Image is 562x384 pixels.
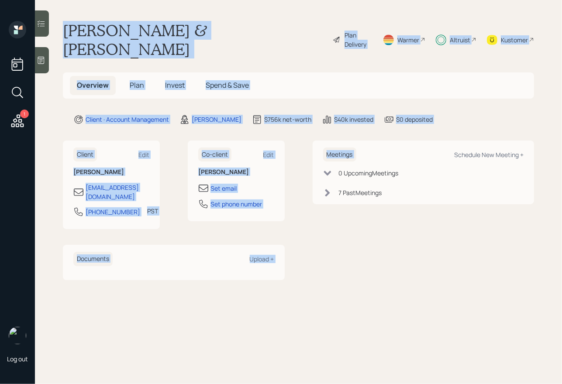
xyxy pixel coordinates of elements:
[397,35,419,45] div: Warmer
[454,151,524,159] div: Schedule New Meeting +
[20,110,29,118] div: 1
[86,183,149,201] div: [EMAIL_ADDRESS][DOMAIN_NAME]
[130,80,144,90] span: Plan
[198,168,274,176] h6: [PERSON_NAME]
[73,252,113,266] h6: Documents
[73,168,149,176] h6: [PERSON_NAME]
[147,206,158,216] div: PST
[450,35,470,45] div: Altruist
[7,355,28,363] div: Log out
[323,147,356,162] h6: Meetings
[73,147,97,162] h6: Client
[264,115,311,124] div: $756k net-worth
[345,31,372,49] div: Plan Delivery
[334,115,373,124] div: $40k invested
[9,327,26,344] img: hunter_neumayer.jpg
[198,147,231,162] h6: Co-client
[77,80,109,90] span: Overview
[263,151,274,159] div: Edit
[86,115,169,124] div: Client · Account Management
[339,188,382,197] div: 7 Past Meeting s
[138,151,149,159] div: Edit
[396,115,433,124] div: $0 deposited
[192,115,241,124] div: [PERSON_NAME]
[210,184,237,193] div: Set email
[339,168,399,178] div: 0 Upcoming Meeting s
[63,21,326,58] h1: [PERSON_NAME] & [PERSON_NAME]
[206,80,249,90] span: Spend & Save
[250,255,274,263] div: Upload +
[210,199,262,209] div: Set phone number
[501,35,528,45] div: Kustomer
[165,80,185,90] span: Invest
[86,207,140,216] div: [PHONE_NUMBER]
